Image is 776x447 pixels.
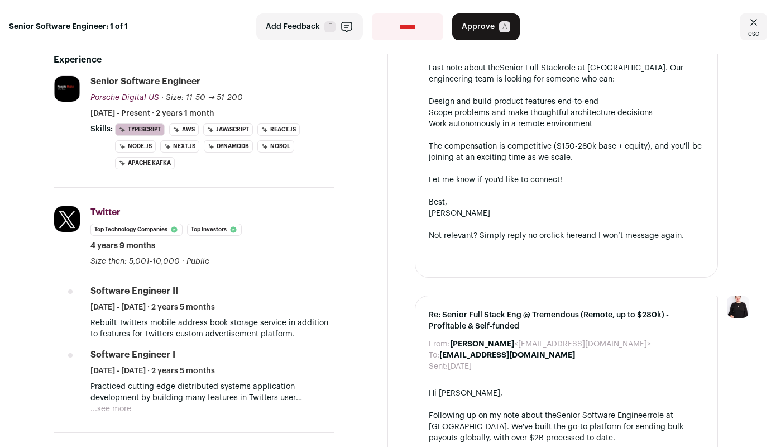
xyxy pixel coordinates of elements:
[90,381,334,403] p: Practiced cutting edge distributed systems application development by building many features in T...
[547,232,582,240] a: click here
[90,75,200,88] div: Senior Software Engineer
[557,412,650,420] a: Senior Software Engineer
[115,157,175,169] li: Apache Kafka
[748,29,759,38] span: esc
[429,174,704,186] div: Let me know if you'd like to connect!
[90,365,215,377] span: [DATE] - [DATE] · 2 years 5 months
[204,140,253,153] li: DynamoDB
[429,208,704,219] div: [PERSON_NAME]
[54,53,334,66] h2: Experience
[90,403,131,415] button: ...see more
[90,240,155,251] span: 4 years 9 months
[90,208,121,217] span: Twitter
[257,140,294,153] li: NoSQL
[54,76,80,102] img: 39ea73819c3310c41e55a2d00d3816fcd1c3bf3f1d9657f3e8aa35322c06853c.jpg
[429,310,704,332] span: Re: Senior Full Stack Eng @ Tremendous (Remote, up to $280k) - Profitable & Self-funded
[169,123,199,136] li: AWS
[429,230,704,241] div: Not relevant? Simply reply no or and I won’t message again.
[462,21,495,32] span: Approve
[115,140,156,153] li: Node.js
[429,410,704,444] div: Following up on my note about the role at [GEOGRAPHIC_DATA]. We've built the go-to platform for s...
[182,256,184,267] span: ·
[429,388,704,399] div: Hi [PERSON_NAME],
[740,13,767,40] a: Close
[429,350,439,361] dt: To:
[429,63,704,85] div: Last note about the role at [GEOGRAPHIC_DATA]. Our engineering team is looking for someone who can:
[90,223,183,236] li: Top Technology Companies
[90,285,178,297] div: Software Engineer II
[450,339,651,350] dd: <[EMAIL_ADDRESS][DOMAIN_NAME]>
[115,123,165,136] li: TypeScript
[90,123,113,135] span: Skills:
[324,21,336,32] span: F
[429,141,704,163] div: The compensation is competitive ($150-280k base + equity), and you'll be joining at an exciting t...
[90,302,215,313] span: [DATE] - [DATE] · 2 years 5 months
[500,64,562,72] a: Senior Full Stack
[187,223,242,236] li: Top Investors
[429,118,704,130] li: Work autonomously in a remote environment
[54,206,80,232] img: e5e7634e5d1a1ec110214c83514b02d6c09da941cbfdff9e6923ed4b53648734.jpg
[448,361,472,372] dd: [DATE]
[90,349,175,361] div: Software Engineer I
[9,21,128,32] strong: Senior Software Engineer: 1 of 1
[429,339,450,350] dt: From:
[499,21,510,32] span: A
[450,340,514,348] b: [PERSON_NAME]
[161,94,243,102] span: · Size: 11-50 → 51-200
[257,123,300,136] li: React.js
[429,361,448,372] dt: Sent:
[452,13,520,40] button: Approve A
[256,13,363,40] button: Add Feedback F
[203,123,253,136] li: JavaScript
[439,351,575,359] b: [EMAIL_ADDRESS][DOMAIN_NAME]
[266,21,320,32] span: Add Feedback
[727,296,749,318] img: 9240684-medium_jpg
[90,108,214,119] span: [DATE] - Present · 2 years 1 month
[90,317,334,340] p: Rebuilt Twitters mobile address book storage service in addition to features for Twitters custom ...
[429,197,704,208] div: Best,
[429,96,704,107] li: Design and build product features end-to-end
[90,258,180,265] span: Size then: 5,001-10,000
[90,94,159,102] span: Porsche Digital US
[429,107,704,118] li: Scope problems and make thoughtful architecture decisions
[186,258,209,265] span: Public
[160,140,199,153] li: Next.js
